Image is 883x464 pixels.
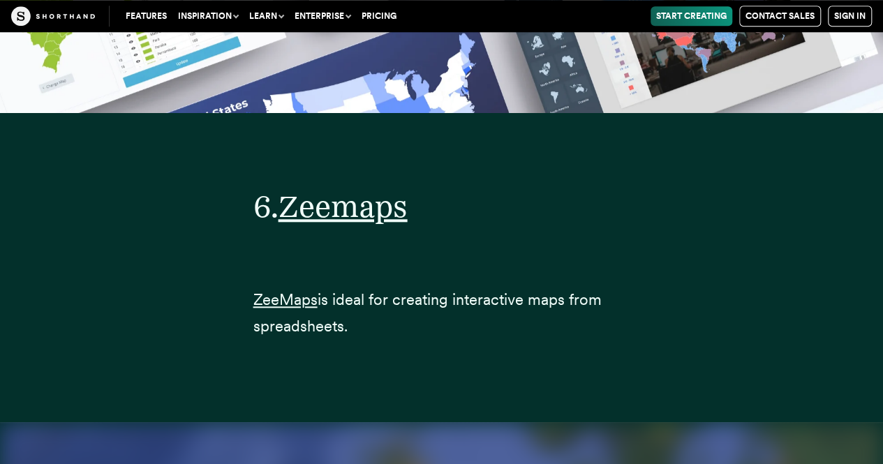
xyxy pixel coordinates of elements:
[739,6,821,27] a: Contact Sales
[120,6,172,26] a: Features
[172,6,244,26] button: Inspiration
[253,290,318,308] a: ZeeMaps
[651,6,732,26] a: Start Creating
[11,6,95,26] img: The Craft
[356,6,402,26] a: Pricing
[244,6,289,26] button: Learn
[828,6,872,27] a: Sign in
[289,6,356,26] button: Enterprise
[253,290,602,334] span: is ideal for creating interactive maps from spreadsheets.
[253,188,279,225] span: 6.
[279,188,408,225] a: Zeemaps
